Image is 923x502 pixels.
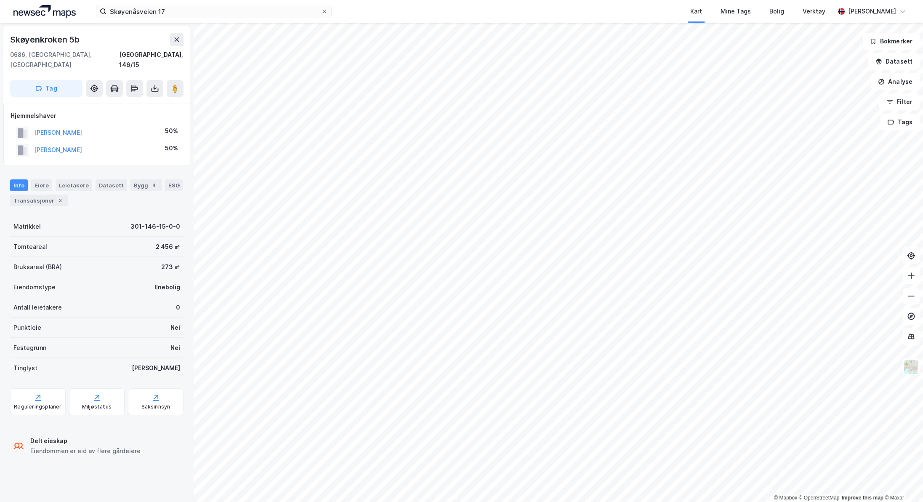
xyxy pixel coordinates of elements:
div: 301-146-15-0-0 [130,222,180,232]
div: Reguleringsplaner [14,403,61,410]
input: Søk på adresse, matrikkel, gårdeiere, leietakere eller personer [106,5,321,18]
div: 0686, [GEOGRAPHIC_DATA], [GEOGRAPHIC_DATA] [10,50,119,70]
button: Tag [10,80,82,97]
div: Eiendomstype [13,282,56,292]
div: Bolig [769,6,784,16]
div: 3 [56,196,64,205]
div: Eiere [31,179,52,191]
div: Tinglyst [13,363,37,373]
div: Punktleie [13,323,41,333]
div: [GEOGRAPHIC_DATA], 146/15 [119,50,184,70]
div: Matrikkel [13,222,41,232]
img: Z [903,359,919,375]
a: OpenStreetMap [799,495,840,501]
button: Datasett [868,53,920,70]
div: Leietakere [56,179,92,191]
div: Tomteareal [13,242,47,252]
div: Eiendommen er eid av flere gårdeiere [30,446,141,456]
div: Skøyenkroken 5b [10,33,81,46]
div: 50% [165,126,178,136]
img: logo.a4113a55bc3d86da70a041830d287a7e.svg [13,5,76,18]
div: [PERSON_NAME] [132,363,180,373]
div: Miljøstatus [82,403,112,410]
div: 4 [150,181,158,190]
div: Verktøy [803,6,825,16]
div: ESG [165,179,183,191]
div: Mine Tags [721,6,751,16]
button: Filter [879,93,920,110]
div: Bruksareal (BRA) [13,262,62,272]
div: Transaksjoner [10,195,68,206]
div: Kart [690,6,702,16]
div: [PERSON_NAME] [848,6,896,16]
div: 0 [176,302,180,312]
div: Nei [170,323,180,333]
div: Festegrunn [13,343,46,353]
iframe: Chat Widget [881,462,923,502]
a: Improve this map [842,495,883,501]
div: Nei [170,343,180,353]
div: 50% [165,143,178,153]
button: Bokmerker [863,33,920,50]
div: Delt eieskap [30,436,141,446]
div: Datasett [96,179,127,191]
div: Info [10,179,28,191]
div: Kontrollprogram for chat [881,462,923,502]
a: Mapbox [774,495,797,501]
div: 2 456 ㎡ [156,242,180,252]
div: Bygg [130,179,162,191]
div: Enebolig [154,282,180,292]
div: Hjemmelshaver [11,111,183,121]
div: Antall leietakere [13,302,62,312]
button: Tags [880,114,920,131]
div: 273 ㎡ [161,262,180,272]
button: Analyse [871,73,920,90]
div: Saksinnsyn [141,403,170,410]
